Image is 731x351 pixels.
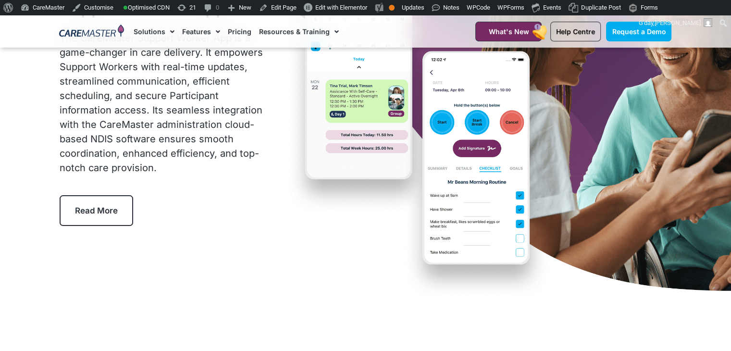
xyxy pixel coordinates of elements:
span: What's New [488,27,529,36]
a: Read More [60,195,133,226]
a: Features [182,15,220,48]
a: Request a Demo [606,22,671,41]
img: CareMaster Logo [59,25,124,39]
span: Read More [75,206,118,215]
span: Request a Demo [612,27,666,36]
a: G'day, [635,15,716,31]
a: What's New [475,22,542,41]
span: [PERSON_NAME] [655,19,701,26]
span: Help Centre [556,27,595,36]
span: Edit with Elementor [315,4,367,11]
a: Help Centre [550,22,601,41]
a: Solutions [134,15,174,48]
div: OK [389,5,395,11]
a: Pricing [228,15,251,48]
a: Resources & Training [259,15,339,48]
nav: Menu [134,15,452,48]
div: The CareMaster Support Worker App is a game-changer in care delivery. It empowers Support Workers... [60,31,268,175]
